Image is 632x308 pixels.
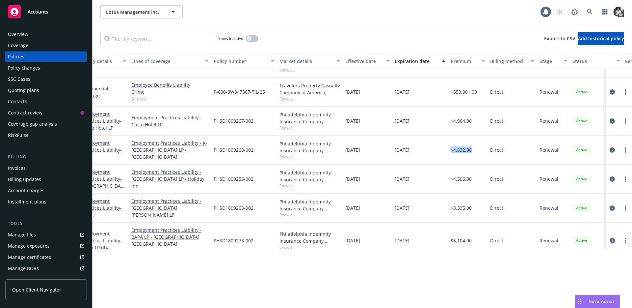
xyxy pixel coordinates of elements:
[82,140,123,188] a: Employment Practices Liability
[279,198,340,212] div: Philadelphia Indemnity Insurance Company, [GEOGRAPHIC_DATA] Insurance Companies
[5,220,87,227] div: Tools
[279,154,340,160] span: Show all
[214,237,253,244] span: PHSD1809273-002
[395,204,409,211] span: [DATE]
[131,114,208,128] a: Employment Practices Liability - Chico Hotel LP
[8,163,26,173] div: Invoices
[598,5,612,18] a: Switch app
[540,237,558,244] span: Renewal
[621,175,629,183] a: more
[8,74,30,84] div: SSC Cases
[490,237,503,244] span: Direct
[279,82,340,96] div: Travelers Property Casualty Company of America, Travelers Insurance
[614,7,624,17] img: photo
[82,85,108,99] a: Commercial Package
[570,53,622,69] button: Status
[621,236,629,244] a: more
[5,85,87,96] a: Quoting plans
[540,58,560,65] div: Stage
[214,204,253,211] span: PHSD1809263-002
[211,53,277,69] button: Policy number
[575,118,588,124] span: Active
[100,5,183,18] button: Lotus Management Inc.
[131,169,208,189] a: Employment Practices Liability - [GEOGRAPHIC_DATA] LP - Holiday Inn
[5,108,87,118] a: Contract review
[395,237,409,244] span: [DATE]
[82,198,124,253] a: Employment Practices Liability
[79,53,129,69] button: Policy details
[621,146,629,154] a: more
[395,146,409,153] span: [DATE]
[5,130,87,140] a: RiskPulse
[8,174,41,185] div: Billing updates
[537,53,570,69] button: Stage
[131,139,208,160] a: Employment Practices Liability - K-[GEOGRAPHIC_DATA] LP - [GEOGRAPHIC_DATA]
[575,147,588,153] span: Active
[345,175,360,182] span: [DATE]
[608,204,616,212] a: circleInformation
[218,36,243,41] span: Show inactive
[448,53,487,69] button: Premium
[131,198,208,218] a: Employment Practices Liability - [GEOGRAPHIC_DATA][PERSON_NAME] LP
[5,74,87,84] a: SSC Cases
[279,67,340,73] span: Show all
[608,146,616,154] a: circleInformation
[608,117,616,125] a: circleInformation
[544,35,575,42] span: Export to CSV
[608,88,616,96] a: circleInformation
[8,85,39,96] div: Quoting plans
[5,241,87,251] a: Manage exposures
[8,63,40,73] div: Policy changes
[575,237,588,243] span: Active
[8,29,28,40] div: Overview
[279,183,340,189] span: Show all
[131,95,208,102] a: 3 more
[279,140,340,154] div: Philadelphia Indemnity Insurance Company, [GEOGRAPHIC_DATA] Insurance Companies
[395,117,409,124] span: [DATE]
[8,40,28,51] div: Coverage
[490,58,527,65] div: Billing method
[608,175,616,183] a: circleInformation
[279,58,333,65] div: Market details
[8,252,51,262] div: Manage certificates
[28,9,48,15] span: Accounts
[5,51,87,62] a: Policies
[82,169,123,210] a: Employment Practices Liability
[621,204,629,212] a: more
[575,176,588,182] span: Active
[100,32,214,45] input: Filter by keyword...
[279,231,340,244] div: Philadelphia Indemnity Insurance Company, [GEOGRAPHIC_DATA] Insurance Companies
[575,295,583,308] div: Drag to move
[8,119,57,129] div: Coverage gap analysis
[343,53,392,69] button: Effective date
[5,174,87,185] a: Billing updates
[345,204,360,211] span: [DATE]
[214,117,253,124] span: PHSD1809267-002
[8,108,42,118] div: Contract review
[540,175,558,182] span: Renewal
[5,163,87,173] a: Invoices
[5,252,87,262] a: Manage certificates
[8,96,27,107] div: Contacts
[572,58,613,65] div: Status
[451,237,472,244] span: $6,104.00
[490,146,503,153] span: Direct
[82,111,122,131] a: Employment Practices Liability
[5,3,87,21] a: Accounts
[490,175,503,182] span: Direct
[490,88,503,95] span: Direct
[540,88,558,95] span: Renewal
[106,9,163,15] span: Lotus Management Inc.
[490,117,503,124] span: Direct
[214,88,265,95] span: P-630-8W347307-TIL-25
[8,51,24,62] div: Policies
[279,169,340,183] div: Philadelphia Indemnity Insurance Company, [GEOGRAPHIC_DATA] Insurance Companies
[279,125,340,131] span: Show all
[621,117,629,125] a: more
[5,63,87,73] a: Policy changes
[395,88,409,95] span: [DATE]
[345,117,360,124] span: [DATE]
[589,298,615,304] span: Nova Assist
[8,263,39,274] div: Manage BORs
